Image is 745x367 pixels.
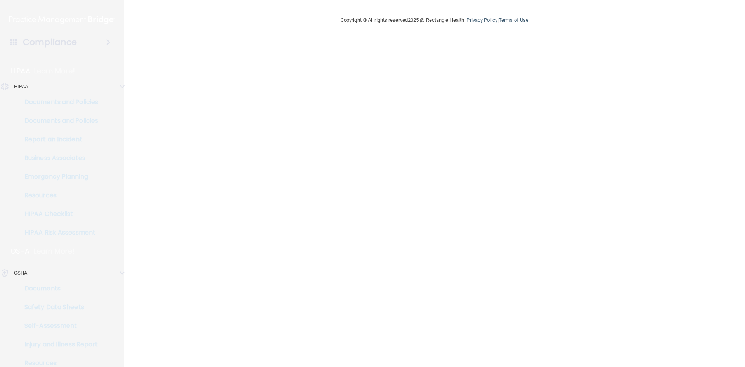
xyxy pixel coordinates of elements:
[34,66,75,76] p: Learn More!
[5,136,111,143] p: Report an Incident
[293,8,576,33] div: Copyright © All rights reserved 2025 @ Rectangle Health | |
[34,247,75,256] p: Learn More!
[10,66,30,76] p: HIPAA
[5,322,111,330] p: Self-Assessment
[5,341,111,348] p: Injury and Illness Report
[5,359,111,367] p: Resources
[5,229,111,237] p: HIPAA Risk Assessment
[5,191,111,199] p: Resources
[5,98,111,106] p: Documents and Policies
[14,268,27,278] p: OSHA
[5,173,111,181] p: Emergency Planning
[9,12,115,28] img: PMB logo
[5,285,111,292] p: Documents
[499,17,528,23] a: Terms of Use
[10,247,30,256] p: OSHA
[23,37,77,48] h4: Compliance
[466,17,497,23] a: Privacy Policy
[5,210,111,218] p: HIPAA Checklist
[5,154,111,162] p: Business Associates
[14,82,28,91] p: HIPAA
[5,303,111,311] p: Safety Data Sheets
[5,117,111,125] p: Documents and Policies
